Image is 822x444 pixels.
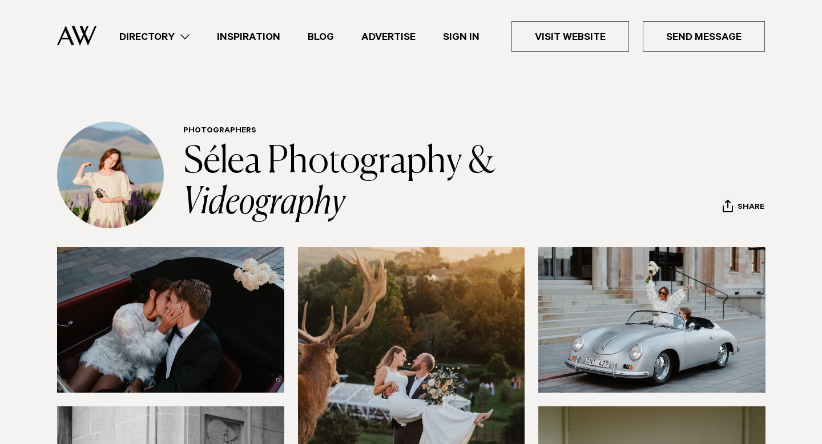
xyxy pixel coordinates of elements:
[183,144,501,221] a: Sélea Photography & Videography
[722,199,765,216] button: Share
[57,26,96,46] img: Auckland Weddings Logo
[57,122,164,228] img: Profile Avatar
[106,29,203,45] a: Directory
[203,29,294,45] a: Inspiration
[643,21,765,52] a: Send Message
[183,127,256,136] a: Photographers
[348,29,429,45] a: Advertise
[429,29,493,45] a: Sign In
[511,21,629,52] a: Visit Website
[294,29,348,45] a: Blog
[738,203,764,213] span: Share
